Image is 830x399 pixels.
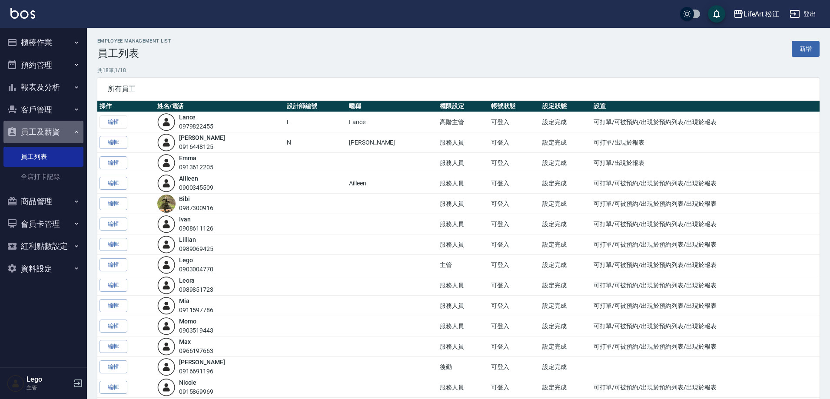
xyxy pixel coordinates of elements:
a: 編輯 [100,381,127,394]
td: 可登入 [489,296,540,316]
td: 可打單/可被預約/出現於預約列表/出現於報表 [591,377,820,398]
img: user-login-man-human-body-mobile-person-512.png [157,317,176,335]
a: Bibi [179,195,190,202]
td: 服務人員 [438,153,489,173]
td: 主管 [438,255,489,275]
td: 設定完成 [540,336,591,357]
td: 設定完成 [540,316,591,336]
img: Person [7,375,24,392]
div: 0900345509 [179,183,214,192]
img: user-login-man-human-body-mobile-person-512.png [157,337,176,356]
td: 設定完成 [540,173,591,194]
td: 可打單/出現於報表 [591,153,820,173]
button: 員工及薪資 [3,121,83,143]
a: [PERSON_NAME] [179,134,225,141]
td: 服務人員 [438,173,489,194]
a: Momo [179,318,196,325]
h3: 員工列表 [97,47,171,59]
div: 0903004770 [179,265,214,274]
a: 編輯 [100,177,127,190]
button: LifeArt 松江 [730,5,783,23]
div: 0908611126 [179,224,214,233]
a: 編輯 [100,197,127,211]
td: 可登入 [489,194,540,214]
td: 服務人員 [438,234,489,255]
td: L [285,112,347,132]
a: 編輯 [100,279,127,292]
td: 設定完成 [540,357,591,377]
td: 服務人員 [438,316,489,336]
a: Ivan [179,216,191,223]
td: 可登入 [489,255,540,275]
img: Logo [10,8,35,19]
a: Lillian [179,236,196,243]
button: 紅利點數設定 [3,235,83,257]
td: 可登入 [489,336,540,357]
td: 可登入 [489,377,540,398]
td: 可登入 [489,316,540,336]
div: 0916691196 [179,367,225,376]
td: 可登入 [489,214,540,234]
button: 櫃檯作業 [3,31,83,54]
img: user-login-man-human-body-mobile-person-512.png [157,276,176,294]
a: Ailleen [179,175,199,182]
a: 新增 [792,41,820,57]
a: 員工列表 [3,147,83,167]
th: 設置 [591,101,820,112]
td: Lance [347,112,438,132]
img: user-login-man-human-body-mobile-person-512.png [157,378,176,396]
td: 服務人員 [438,214,489,234]
td: 設定完成 [540,153,591,173]
td: 設定完成 [540,132,591,153]
td: 服務人員 [438,275,489,296]
td: 可登入 [489,132,540,153]
button: 客戶管理 [3,99,83,121]
a: 編輯 [100,320,127,333]
th: 姓名/電話 [155,101,285,112]
a: Max [179,338,191,345]
a: Leora [179,277,195,284]
a: 編輯 [100,340,127,353]
img: user-login-man-human-body-mobile-person-512.png [157,358,176,376]
a: Emma [179,155,196,162]
button: 預約管理 [3,54,83,76]
img: avatar.jpeg [157,195,176,213]
img: user-login-man-human-body-mobile-person-512.png [157,133,176,152]
div: LifeArt 松江 [744,9,780,20]
td: 服務人員 [438,132,489,153]
td: 可打單/可被預約/出現於預約列表/出現於報表 [591,214,820,234]
a: Nicole [179,379,197,386]
a: Lance [179,114,196,121]
div: 0989851723 [179,285,214,294]
th: 設定狀態 [540,101,591,112]
td: N [285,132,347,153]
td: Ailleen [347,173,438,194]
button: 資料設定 [3,257,83,280]
img: user-login-man-human-body-mobile-person-512.png [157,297,176,315]
td: 設定完成 [540,296,591,316]
td: 設定完成 [540,275,591,296]
td: 服務人員 [438,336,489,357]
a: 編輯 [100,136,127,149]
th: 設計師編號 [285,101,347,112]
td: 可打單/可被預約/出現於預約列表/出現於報表 [591,255,820,275]
img: user-login-man-human-body-mobile-person-512.png [157,154,176,172]
img: user-login-man-human-body-mobile-person-512.png [157,174,176,192]
a: [PERSON_NAME] [179,359,225,366]
td: 可登入 [489,173,540,194]
td: 可打單/可被預約/出現於預約列表/出現於報表 [591,336,820,357]
td: 設定完成 [540,214,591,234]
td: 可打單/可被預約/出現於預約列表/出現於報表 [591,194,820,214]
img: user-login-man-human-body-mobile-person-512.png [157,215,176,233]
a: 編輯 [100,156,127,170]
p: 共 18 筆, 1 / 18 [97,66,820,74]
div: 0989069425 [179,244,214,254]
td: 設定完成 [540,112,591,132]
td: 可打單/可被預約/出現於預約列表/出現於報表 [591,112,820,132]
td: 可打單/可被預約/出現於預約列表/出現於報表 [591,275,820,296]
div: 0987300916 [179,204,214,213]
a: 全店打卡記錄 [3,167,83,187]
div: 0966197663 [179,346,214,356]
td: 設定完成 [540,377,591,398]
th: 帳號狀態 [489,101,540,112]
